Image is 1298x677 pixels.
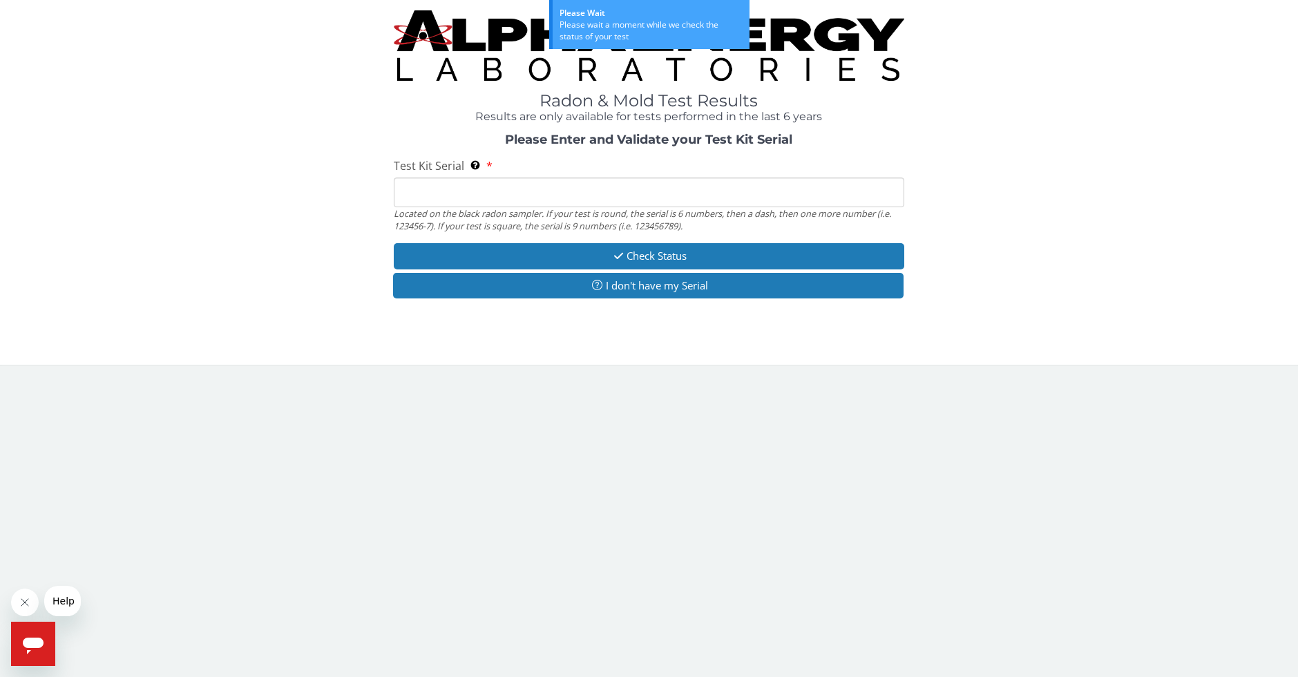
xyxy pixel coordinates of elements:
div: Located on the black radon sampler. If your test is round, the serial is 6 numbers, then a dash, ... [394,207,905,233]
h1: Radon & Mold Test Results [394,92,905,110]
iframe: Close message [11,589,39,616]
strong: Please Enter and Validate your Test Kit Serial [505,132,792,147]
iframe: Button to launch messaging window [11,622,55,666]
div: Please Wait [560,7,743,19]
iframe: Message from company [44,586,81,616]
h4: Results are only available for tests performed in the last 6 years [394,111,905,123]
button: I don't have my Serial [393,273,904,298]
span: Test Kit Serial [394,158,464,173]
button: Check Status [394,243,905,269]
div: Please wait a moment while we check the status of your test [560,19,743,42]
img: TightCrop.jpg [394,10,905,81]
